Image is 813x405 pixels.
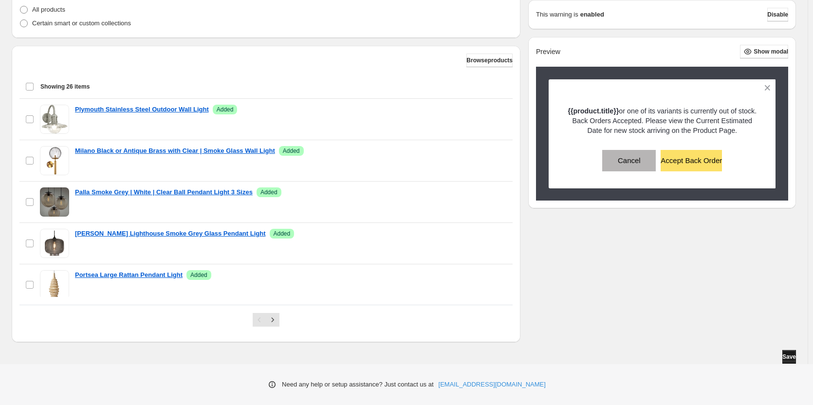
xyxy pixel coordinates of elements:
strong: enabled [580,10,604,19]
img: Plymouth Stainless Steel Outdoor Wall Light [40,105,69,134]
a: Palla Smoke Grey | White | Clear Ball Pendant Light 3 Sizes [75,187,253,197]
a: [EMAIL_ADDRESS][DOMAIN_NAME] [439,380,546,389]
a: Plymouth Stainless Steel Outdoor Wall Light [75,105,209,114]
button: Disable [767,8,788,21]
span: Save [782,353,796,361]
a: Portsea Large Rattan Pendant Light [75,270,183,280]
p: Certain smart or custom collections [32,18,131,28]
strong: {{product.title}} [568,107,619,115]
img: Palla Smoke Grey | White | Clear Ball Pendant Light 3 Sizes [40,187,69,217]
a: Milano Black or Antique Brass with Clear | Smoke Glass Wall Light [75,146,275,156]
span: Show modal [754,48,788,55]
button: Cancel [602,150,656,171]
p: or one of its variants is currently out of stock. Back Orders Accepted. Please view the Current E... [566,106,759,135]
a: [PERSON_NAME] Lighthouse Smoke Grey Glass Pendant Light [75,229,266,239]
nav: Pagination [253,313,279,327]
img: Elza Lighthouse Smoke Grey Glass Pendant Light [40,229,69,258]
span: Showing 26 items [40,83,90,91]
button: Accept Back Order [661,150,722,171]
button: Next [266,313,279,327]
span: Added [260,188,277,196]
button: Save [782,350,796,364]
button: Browseproducts [466,54,513,67]
span: Browse products [466,56,513,64]
span: Added [283,147,300,155]
h2: Preview [536,48,560,56]
span: Added [190,271,207,279]
span: Added [217,106,234,113]
span: Disable [767,11,788,18]
span: Added [274,230,291,238]
p: All products [32,5,65,15]
img: Milano Black or Antique Brass with Clear | Smoke Glass Wall Light [40,146,69,175]
p: This warning is [536,10,578,19]
img: Portsea Large Rattan Pendant Light [40,270,69,299]
button: Show modal [740,45,788,58]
